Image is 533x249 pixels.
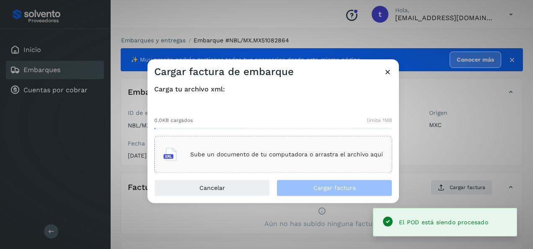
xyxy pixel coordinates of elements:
[154,66,294,78] h3: Cargar factura de embarque
[277,180,392,197] button: Cargar factura
[199,185,225,191] span: Cancelar
[190,151,383,158] p: Sube un documento de tu computadora o arrastra el archivo aquí
[313,185,356,191] span: Cargar factura
[399,219,488,226] span: El POD está siendo procesado
[154,117,193,124] span: 0.0KB cargados
[154,180,270,197] button: Cancelar
[154,85,392,93] h4: Carga tu archivo xml:
[367,117,392,124] span: límite 1MB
